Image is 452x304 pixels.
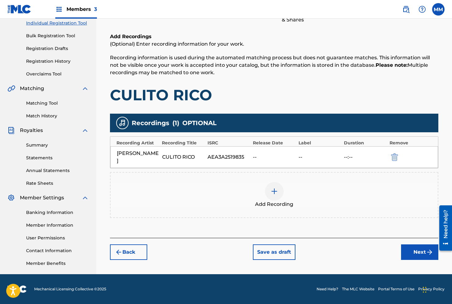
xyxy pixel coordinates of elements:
[110,244,147,260] button: Back
[26,222,89,229] a: Member Information
[344,140,386,146] div: Duration
[208,153,250,161] div: AEA3A2519835
[116,140,159,146] div: Recording Artist
[172,118,179,128] span: ( 1 )
[81,85,89,92] img: expand
[66,6,97,13] span: Members
[7,194,15,202] img: Member Settings
[7,127,15,134] img: Royalties
[26,247,89,254] a: Contact Information
[390,140,432,146] div: Remove
[182,118,217,128] span: OPTIONAL
[26,58,89,65] a: Registration History
[253,140,295,146] div: Release Date
[435,203,452,253] iframe: Resource Center
[110,86,438,104] h1: CULITO RICO
[426,248,433,256] img: f7272a7cc735f4ea7f67.svg
[208,140,250,146] div: ISRC
[7,5,31,14] img: MLC Logo
[421,274,452,304] iframe: Chat Widget
[317,286,338,292] a: Need Help?
[162,140,204,146] div: Recording Title
[81,194,89,202] img: expand
[26,142,89,148] a: Summary
[20,127,43,134] span: Royalties
[376,62,408,68] strong: Please note:
[423,280,427,299] div: Drag
[342,286,374,292] a: The MLC Website
[432,3,445,16] div: User Menu
[115,248,122,256] img: 7ee5dd4eb1f8a8e3ef2f.svg
[132,118,169,128] span: Recordings
[162,153,204,161] div: CULITO RICO
[344,153,386,161] div: --:--
[26,260,89,267] a: Member Benefits
[20,194,64,202] span: Member Settings
[26,155,89,161] a: Statements
[253,153,295,161] div: --
[26,20,89,26] a: Individual Registration Tool
[110,41,244,47] span: (Optional) Enter recording information for your work.
[26,45,89,52] a: Registration Drafts
[255,201,293,208] span: Add Recording
[110,55,430,75] span: Recording information is used during the automated matching process but does not guarantee matche...
[391,153,398,161] img: 12a2ab48e56ec057fbd8.svg
[253,244,295,260] button: Save as draft
[26,71,89,77] a: Overclaims Tool
[55,6,63,13] img: Top Rightsholders
[117,150,159,165] div: [PERSON_NAME]
[110,33,438,40] h6: Add Recordings
[402,6,410,13] img: search
[81,127,89,134] img: expand
[34,286,106,292] span: Mechanical Licensing Collective © 2025
[26,180,89,187] a: Rate Sheets
[418,6,426,13] img: help
[26,209,89,216] a: Banking Information
[94,6,97,12] span: 3
[416,3,428,16] div: Help
[401,244,438,260] button: Next
[20,85,44,92] span: Matching
[418,286,445,292] a: Privacy Policy
[26,100,89,107] a: Matching Tool
[26,235,89,241] a: User Permissions
[26,167,89,174] a: Annual Statements
[378,286,414,292] a: Portal Terms of Use
[400,3,412,16] a: Public Search
[7,285,27,293] img: logo
[26,33,89,39] a: Bulk Registration Tool
[26,113,89,119] a: Match History
[7,85,15,92] img: Matching
[299,140,341,146] div: Label
[271,188,278,195] img: add
[119,119,126,127] img: recording
[299,153,341,161] div: --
